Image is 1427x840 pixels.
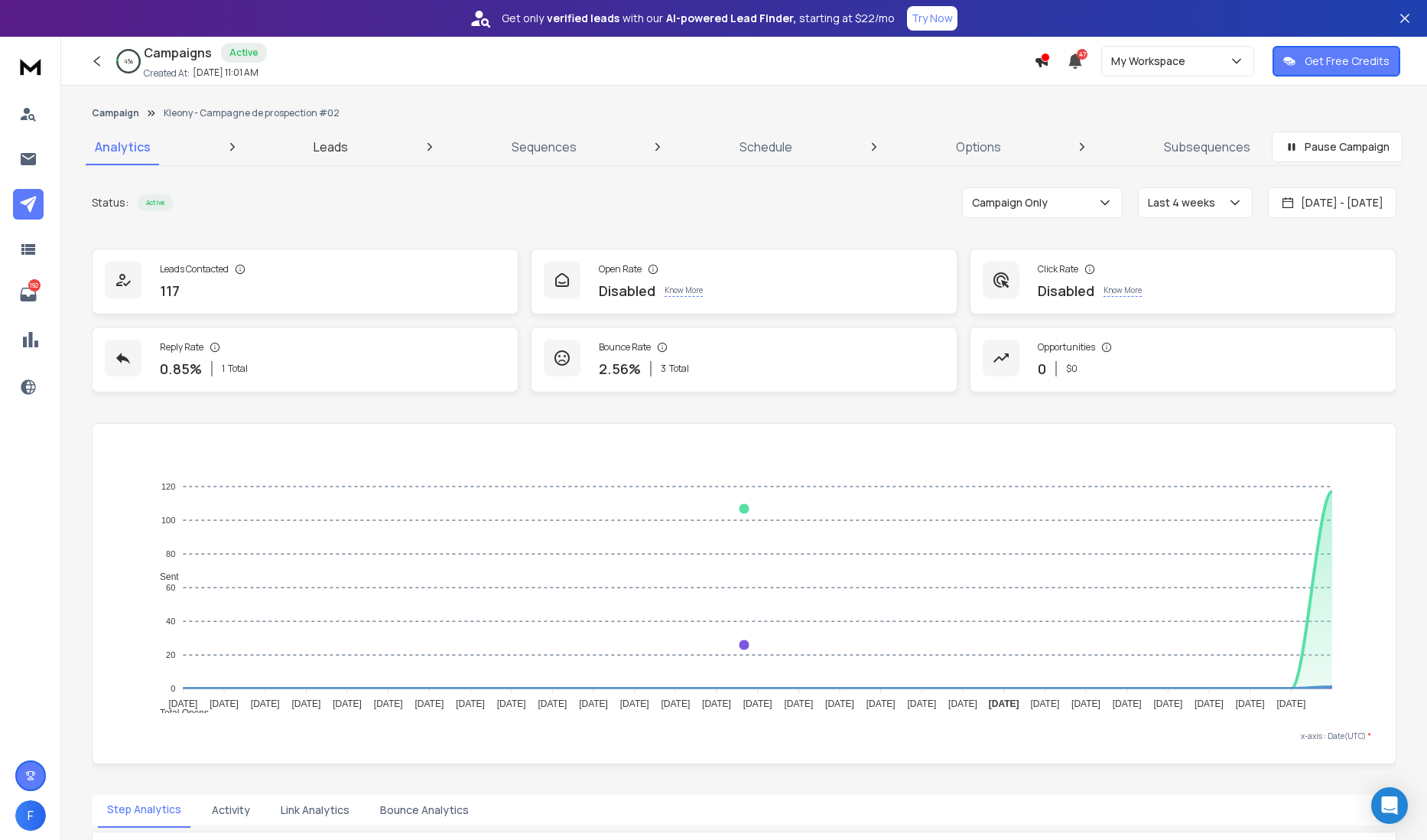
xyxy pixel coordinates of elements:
[221,43,267,63] div: Active
[665,285,703,297] p: Know More
[1104,285,1142,297] p: Know More
[1113,698,1142,709] tspan: [DATE]
[15,52,46,80] img: logo
[92,107,139,119] button: Campaign
[203,793,259,827] button: Activity
[1153,698,1182,709] tspan: [DATE]
[28,279,41,291] p: 192
[193,67,258,79] p: [DATE] 11:01 AM
[502,11,895,26] p: Get only with our starting at $22/mo
[92,327,518,392] a: Reply Rate0.85%1Total
[86,129,160,165] a: Analytics
[1305,54,1390,69] p: Get Free Credits
[92,195,128,210] p: Status:
[1236,698,1265,709] tspan: [DATE]
[1371,787,1408,824] div: Open Intercom Messenger
[970,249,1396,314] a: Click RateDisabledKnow More
[956,138,1001,156] p: Options
[161,482,175,491] tspan: 120
[371,793,478,827] button: Bounce Analytics
[666,11,796,26] strong: AI-powered Lead Finder,
[661,698,690,709] tspan: [DATE]
[251,698,280,709] tspan: [DATE]
[866,698,896,709] tspan: [DATE]
[15,800,46,831] button: F
[531,249,957,314] a: Open RateDisabledKnow More
[148,708,209,718] span: Total Opens
[1273,46,1400,77] button: Get Free Credits
[124,57,133,66] p: 4 %
[291,698,320,709] tspan: [DATE]
[907,698,936,709] tspan: [DATE]
[1038,280,1094,301] p: Disabled
[168,698,197,709] tspan: [DATE]
[160,263,229,275] p: Leads Contacted
[1272,132,1403,162] button: Pause Campaign
[947,129,1010,165] a: Options
[160,358,202,379] p: 0.85 %
[304,129,357,165] a: Leads
[661,363,666,375] span: 3
[13,279,44,310] a: 192
[1038,358,1046,379] p: 0
[144,44,212,62] h1: Campaigns
[970,327,1396,392] a: Opportunities0$0
[531,327,957,392] a: Bounce Rate2.56%3Total
[210,698,239,709] tspan: [DATE]
[166,617,175,626] tspan: 40
[497,698,526,709] tspan: [DATE]
[414,698,444,709] tspan: [DATE]
[599,263,642,275] p: Open Rate
[333,698,362,709] tspan: [DATE]
[989,698,1019,709] tspan: [DATE]
[599,280,655,301] p: Disabled
[907,6,957,31] button: Try Now
[160,280,180,301] p: 117
[98,793,190,828] button: Step Analytics
[1155,129,1260,165] a: Subsequences
[171,684,175,693] tspan: 0
[1071,698,1100,709] tspan: [DATE]
[547,11,619,26] strong: verified leads
[1066,363,1078,375] p: $ 0
[1030,698,1059,709] tspan: [DATE]
[117,731,1371,742] p: x-axis : Date(UTC)
[1038,341,1095,353] p: Opportunities
[228,363,248,375] span: Total
[271,793,359,827] button: Link Analytics
[1148,195,1221,210] p: Last 4 weeks
[1268,187,1396,218] button: [DATE] - [DATE]
[512,138,577,156] p: Sequences
[92,249,518,314] a: Leads Contacted117
[166,650,175,659] tspan: 20
[95,138,151,156] p: Analytics
[144,67,190,80] p: Created At:
[222,363,225,375] span: 1
[164,107,340,119] p: Kleony - Campagne de prospection #02
[740,138,792,156] p: Schedule
[148,571,179,582] span: Sent
[456,698,485,709] tspan: [DATE]
[1276,698,1305,709] tspan: [DATE]
[702,698,731,709] tspan: [DATE]
[599,358,641,379] p: 2.56 %
[912,11,953,26] p: Try Now
[730,129,801,165] a: Schedule
[620,698,649,709] tspan: [DATE]
[138,194,173,211] div: Active
[161,516,175,525] tspan: 100
[825,698,854,709] tspan: [DATE]
[784,698,813,709] tspan: [DATE]
[669,363,689,375] span: Total
[948,698,977,709] tspan: [DATE]
[1111,54,1191,69] p: My Workspace
[972,195,1054,210] p: Campaign Only
[579,698,608,709] tspan: [DATE]
[160,341,203,353] p: Reply Rate
[502,129,586,165] a: Sequences
[314,138,348,156] p: Leads
[1195,698,1224,709] tspan: [DATE]
[166,549,175,558] tspan: 80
